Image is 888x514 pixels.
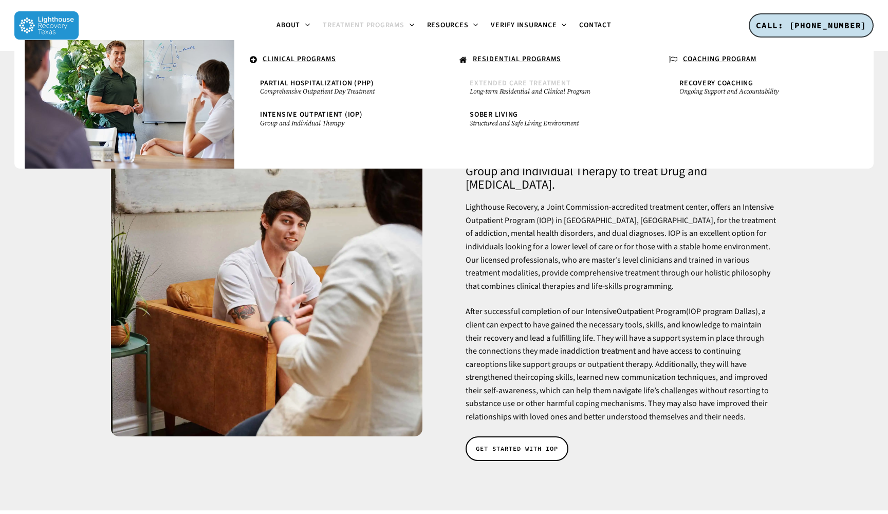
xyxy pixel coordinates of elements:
a: RESIDENTIAL PROGRAMS [454,50,643,70]
small: Group and Individual Therapy [260,119,418,127]
h4: Group and Individual Therapy to treat Drug and [MEDICAL_DATA]. [466,165,776,192]
a: About [270,22,317,30]
a: Outpatient Program [617,306,686,317]
span: Contact [579,20,611,30]
span: Sober Living [470,109,518,120]
a: . [35,50,224,68]
a: COACHING PROGRAM [664,50,853,70]
small: Structured and Safe Living Environment [470,119,628,127]
span: Treatment Programs [323,20,404,30]
a: Extended Care TreatmentLong-term Residential and Clinical Program [465,75,633,101]
u: COACHING PROGRAM [683,54,756,64]
span: Intensive Outpatient (IOP) [260,109,363,120]
span: About [276,20,300,30]
span: CALL: [PHONE_NUMBER] [756,20,866,30]
img: Lighthouse Recovery Texas [14,11,79,40]
span: Partial Hospitalization (PHP) [260,78,374,88]
u: RESIDENTIAL PROGRAMS [473,54,561,64]
p: After successful completion of our Intensive (IOP program Dallas), a client can expect to have ga... [466,305,776,424]
a: addiction treatment and have access to continuing care [466,345,741,370]
a: CLINICAL PROGRAMS [245,50,434,70]
a: Verify Insurance [485,22,573,30]
span: GET STARTED WITH IOP [476,444,558,454]
a: CALL: [PHONE_NUMBER] [749,13,874,38]
small: Ongoing Support and Accountability [679,87,838,96]
a: Resources [421,22,485,30]
span: Extended Care Treatment [470,78,570,88]
small: Comprehensive Outpatient Day Treatment [260,87,418,96]
a: Sober LivingStructured and Safe Living Environment [465,106,633,132]
a: Partial Hospitalization (PHP)Comprehensive Outpatient Day Treatment [255,75,423,101]
span: Resources [427,20,469,30]
span: . [40,54,43,64]
span: Verify Insurance [491,20,557,30]
p: Lighthouse Recovery, a Joint Commission-accredited treatment center, offers an Intensive Outpatie... [466,201,776,305]
span: Recovery Coaching [679,78,753,88]
a: GET STARTED WITH IOP [466,436,568,461]
small: Long-term Residential and Clinical Program [470,87,628,96]
a: Intensive Outpatient (IOP)Group and Individual Therapy [255,106,423,132]
a: coping skills [530,372,573,383]
a: Treatment Programs [317,22,421,30]
a: Contact [573,22,617,29]
u: CLINICAL PROGRAMS [263,54,336,64]
a: Recovery CoachingOngoing Support and Accountability [674,75,843,101]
